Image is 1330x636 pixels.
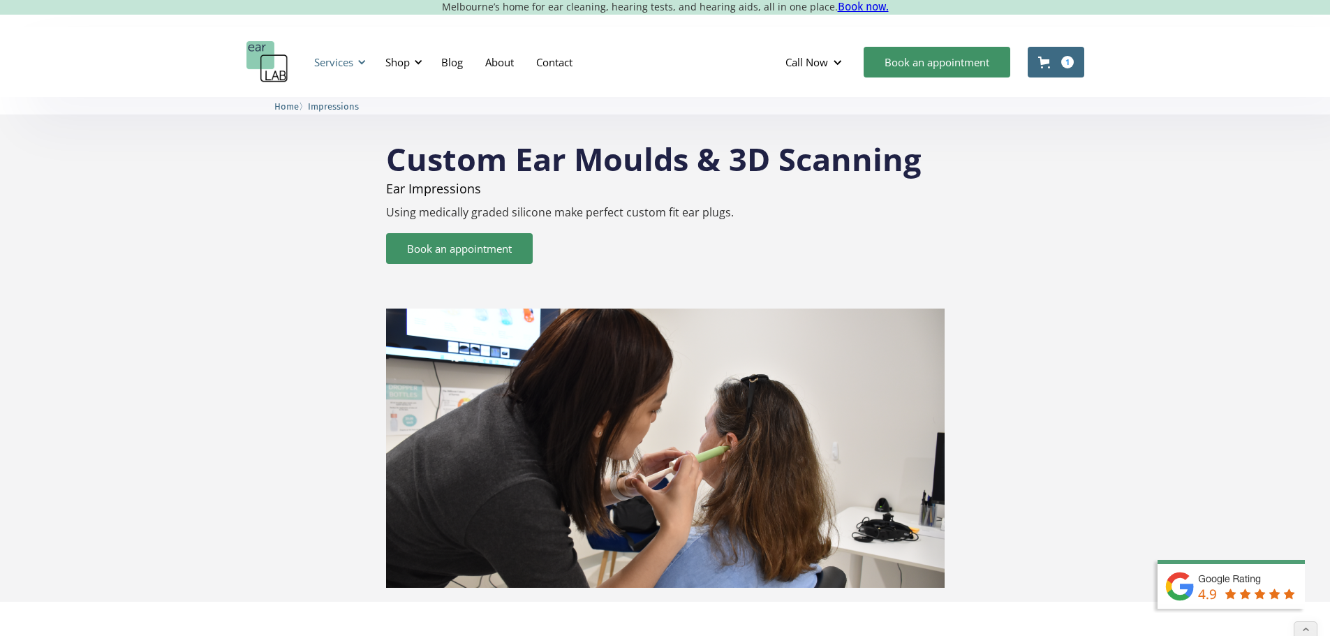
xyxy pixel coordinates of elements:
p: Using medically graded silicone make perfect custom fit ear plugs. [386,206,945,219]
div: 1 [1061,56,1074,68]
li: 〉 [274,99,308,114]
div: Shop [377,41,427,83]
span: Impressions [308,101,359,112]
div: Services [314,55,353,69]
a: Home [274,99,299,112]
span: Home [274,101,299,112]
a: Open cart containing 1 items [1028,47,1084,77]
div: Services [306,41,370,83]
a: home [246,41,288,83]
a: About [474,42,525,82]
p: Ear Impressions [386,182,945,195]
div: Call Now [785,55,828,69]
h1: Custom Ear Moulds & 3D Scanning [386,128,945,175]
a: Book an appointment [864,47,1010,77]
a: Impressions [308,99,359,112]
img: 3D scanning & ear impressions service at earLAB [386,309,945,588]
a: Blog [430,42,474,82]
a: Contact [525,42,584,82]
div: Call Now [774,41,857,83]
a: Book an appointment [386,233,533,264]
div: Shop [385,55,410,69]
